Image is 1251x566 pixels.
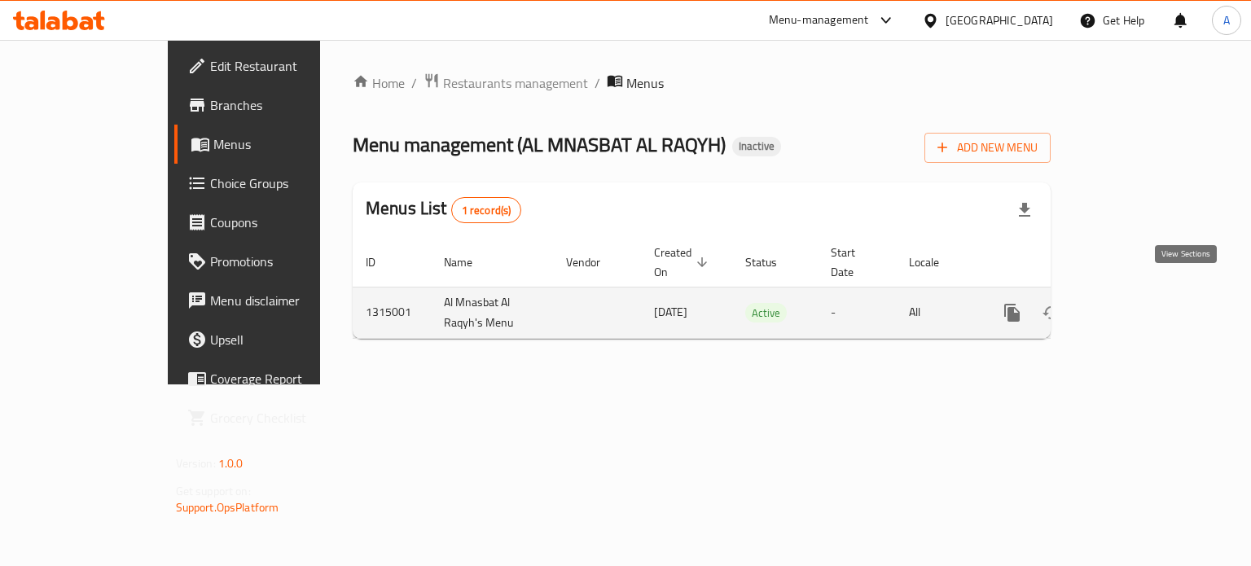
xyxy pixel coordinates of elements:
span: Start Date [831,243,876,282]
span: A [1223,11,1230,29]
span: Branches [210,95,364,115]
li: / [595,73,600,93]
span: Upsell [210,330,364,349]
span: Created On [654,243,713,282]
a: Upsell [174,320,377,359]
span: Version: [176,453,216,474]
td: 1315001 [353,287,431,338]
span: Promotions [210,252,364,271]
span: Menus [213,134,364,154]
table: enhanced table [353,238,1162,339]
a: Coverage Report [174,359,377,398]
span: Active [745,304,787,322]
a: Support.OpsPlatform [176,497,279,518]
a: Branches [174,86,377,125]
th: Actions [980,238,1162,287]
td: - [818,287,896,338]
a: Coupons [174,203,377,242]
a: Promotions [174,242,377,281]
span: Status [745,252,798,272]
td: All [896,287,980,338]
li: / [411,73,417,93]
a: Grocery Checklist [174,398,377,437]
span: Grocery Checklist [210,408,364,428]
div: [GEOGRAPHIC_DATA] [946,11,1053,29]
span: Coupons [210,213,364,232]
button: Change Status [1032,293,1071,332]
span: Menu disclaimer [210,291,364,310]
a: Menu disclaimer [174,281,377,320]
div: Menu-management [769,11,869,30]
button: more [993,293,1032,332]
span: Edit Restaurant [210,56,364,76]
button: Add New Menu [924,133,1051,163]
a: Home [353,73,405,93]
span: ID [366,252,397,272]
span: Locale [909,252,960,272]
span: Inactive [732,139,781,153]
span: 1 record(s) [452,203,521,218]
h2: Menus List [366,196,521,223]
span: Coverage Report [210,369,364,388]
div: Inactive [732,137,781,156]
nav: breadcrumb [353,72,1051,94]
span: Choice Groups [210,173,364,193]
span: Menus [626,73,664,93]
span: Get support on: [176,480,251,502]
span: Add New Menu [937,138,1038,158]
a: Menus [174,125,377,164]
div: Export file [1005,191,1044,230]
a: Choice Groups [174,164,377,203]
span: Menu management ( AL MNASBAT AL RAQYH ) [353,126,726,163]
span: Vendor [566,252,621,272]
a: Edit Restaurant [174,46,377,86]
div: Active [745,303,787,322]
span: [DATE] [654,301,687,322]
span: Restaurants management [443,73,588,93]
span: Name [444,252,494,272]
span: 1.0.0 [218,453,244,474]
td: Al Mnasbat Al Raqyh's Menu [431,287,553,338]
a: Restaurants management [424,72,588,94]
div: Total records count [451,197,522,223]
